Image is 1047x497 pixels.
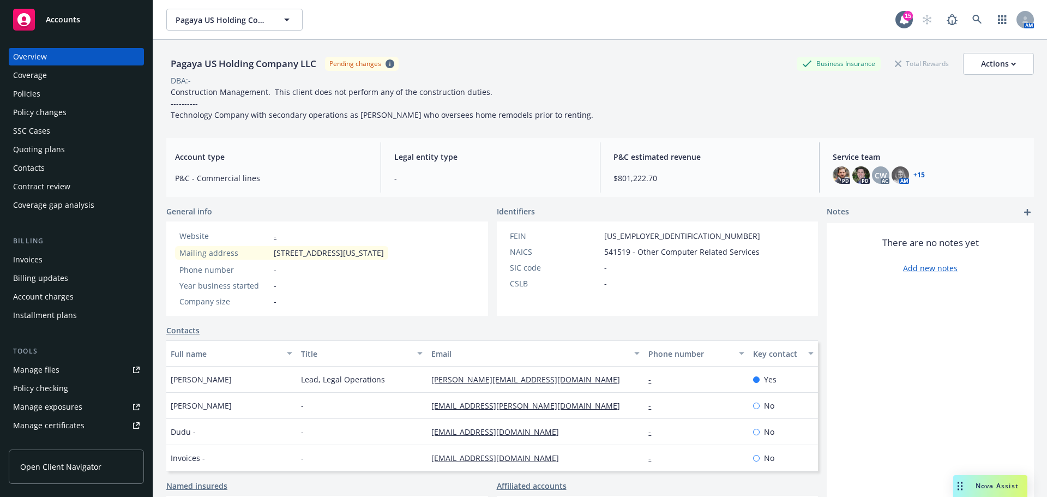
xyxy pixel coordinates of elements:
a: Manage files [9,361,144,379]
a: Manage certificates [9,417,144,434]
div: Billing updates [13,270,68,287]
button: Actions [963,53,1034,75]
div: Invoices [13,251,43,268]
div: NAICS [510,246,600,258]
div: Policy checking [13,380,68,397]
span: Account type [175,151,368,163]
span: Pending changes [325,57,399,70]
div: Drag to move [953,475,967,497]
a: Contacts [9,159,144,177]
div: DBA: - [171,75,191,86]
img: photo [852,166,870,184]
span: - [274,280,276,291]
img: photo [892,166,909,184]
span: Legal entity type [394,151,587,163]
div: Total Rewards [889,57,954,70]
button: Key contact [749,340,818,367]
span: Construction Management. This client does not perform any of the construction duties. ---------- ... [171,87,593,120]
button: Full name [166,340,297,367]
a: Invoices [9,251,144,268]
a: Affiliated accounts [497,480,567,492]
a: Switch app [991,9,1013,31]
div: Pending changes [329,59,381,68]
span: 541519 - Other Computer Related Services [604,246,760,258]
div: Manage files [13,361,59,379]
a: [EMAIL_ADDRESS][PERSON_NAME][DOMAIN_NAME] [431,400,629,411]
div: Year business started [179,280,269,291]
button: Title [297,340,427,367]
div: Email [431,348,628,360]
div: Phone number [179,264,269,276]
div: Account charges [13,288,74,306]
span: Identifiers [497,206,535,217]
span: - [274,264,276,276]
div: Coverage [13,67,47,84]
a: add [1021,206,1034,219]
span: - [604,262,607,273]
a: Overview [9,48,144,65]
span: Pagaya US Holding Company LLC [176,14,270,26]
div: Tools [9,346,144,357]
span: Service team [833,151,1025,163]
button: Nova Assist [953,475,1027,497]
span: Yes [764,374,777,385]
button: Phone number [644,340,748,367]
span: No [764,400,774,411]
div: Billing [9,236,144,247]
span: General info [166,206,212,217]
span: Invoices - [171,452,205,464]
span: Nova Assist [976,481,1019,490]
a: [PERSON_NAME][EMAIL_ADDRESS][DOMAIN_NAME] [431,374,629,385]
div: Mailing address [179,247,269,259]
span: - [274,296,276,307]
span: Open Client Navigator [20,461,101,472]
span: - [301,400,304,411]
a: Quoting plans [9,141,144,158]
span: $801,222.70 [613,172,806,184]
div: Manage certificates [13,417,85,434]
span: [PERSON_NAME] [171,374,232,385]
span: There are no notes yet [882,236,979,249]
span: Accounts [46,15,80,24]
a: Manage claims [9,435,144,453]
span: [PERSON_NAME] [171,400,232,411]
span: Dudu - [171,426,196,438]
a: Billing updates [9,270,144,287]
div: Full name [171,348,280,360]
div: Actions [981,53,1016,74]
div: Overview [13,48,47,65]
a: [EMAIL_ADDRESS][DOMAIN_NAME] [431,453,568,463]
a: Coverage gap analysis [9,196,144,214]
a: - [648,374,660,385]
span: [STREET_ADDRESS][US_STATE] [274,247,384,259]
div: Manage exposures [13,398,82,416]
span: Notes [827,206,849,219]
div: CSLB [510,278,600,289]
div: SSC Cases [13,122,50,140]
div: SIC code [510,262,600,273]
button: Pagaya US Holding Company LLC [166,9,303,31]
a: Account charges [9,288,144,306]
a: [EMAIL_ADDRESS][DOMAIN_NAME] [431,427,568,437]
span: - [604,278,607,289]
div: Manage claims [13,435,68,453]
div: Pagaya US Holding Company LLC [166,57,321,71]
div: Phone number [648,348,732,360]
div: Business Insurance [797,57,881,70]
span: Lead, Legal Operations [301,374,385,385]
div: Website [179,230,269,242]
a: Accounts [9,4,144,35]
a: SSC Cases [9,122,144,140]
div: Coverage gap analysis [13,196,94,214]
div: Contacts [13,159,45,177]
a: +15 [913,172,925,178]
span: - [394,172,587,184]
span: No [764,452,774,464]
span: - [301,426,304,438]
span: Manage exposures [9,398,144,416]
div: Installment plans [13,307,77,324]
a: - [648,453,660,463]
a: - [274,231,276,241]
a: Report a Bug [941,9,963,31]
span: P&C estimated revenue [613,151,806,163]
